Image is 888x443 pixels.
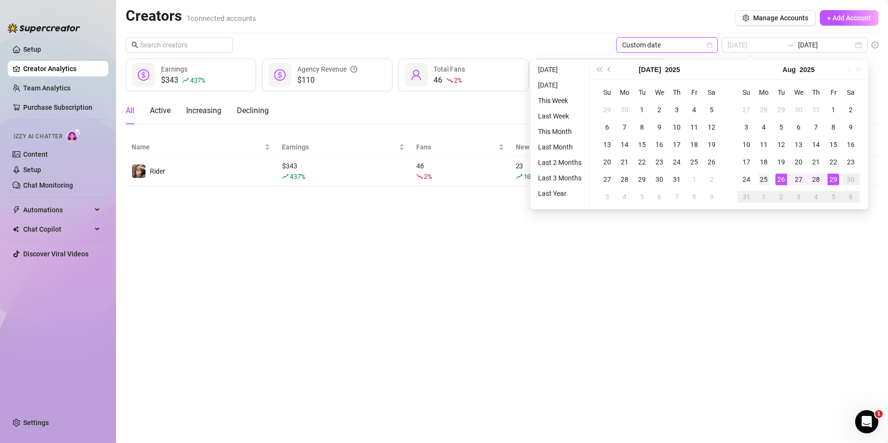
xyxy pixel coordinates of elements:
[23,221,92,237] span: Chat Copilot
[598,118,616,136] td: 2025-07-06
[735,10,816,26] button: Manage Accounts
[601,104,613,116] div: 29
[775,191,787,203] div: 2
[651,84,668,101] th: We
[786,41,794,49] span: swap-right
[534,141,585,153] li: Last Month
[651,136,668,153] td: 2025-07-16
[842,171,859,188] td: 2025-08-30
[758,139,770,150] div: 11
[636,174,648,185] div: 29
[66,128,81,142] img: AI Chatter
[820,10,878,26] button: + Add Account
[633,118,651,136] td: 2025-07-08
[703,153,720,171] td: 2025-07-26
[825,188,842,206] td: 2025-09-05
[633,171,651,188] td: 2025-07-29
[616,153,633,171] td: 2025-07-21
[790,153,807,171] td: 2025-08-20
[654,139,665,150] div: 16
[842,153,859,171] td: 2025-08-23
[297,74,357,86] span: $110
[619,156,630,168] div: 21
[534,188,585,199] li: Last Year
[668,136,685,153] td: 2025-07-17
[772,136,790,153] td: 2025-08-12
[619,139,630,150] div: 14
[738,101,755,118] td: 2025-07-27
[616,171,633,188] td: 2025-07-28
[790,171,807,188] td: 2025-08-27
[601,139,613,150] div: 13
[446,77,453,84] span: fall
[688,121,700,133] div: 11
[633,188,651,206] td: 2025-08-05
[601,121,613,133] div: 6
[793,104,804,116] div: 30
[772,188,790,206] td: 2025-09-02
[416,161,504,182] div: 46
[741,121,752,133] div: 3
[703,84,720,101] th: Sa
[875,410,883,418] span: 1
[671,156,683,168] div: 24
[350,64,357,74] span: question-circle
[810,139,822,150] div: 14
[790,188,807,206] td: 2025-09-03
[685,136,703,153] td: 2025-07-18
[685,171,703,188] td: 2025-08-01
[807,136,825,153] td: 2025-08-14
[524,172,542,181] span: 1050 %
[516,142,639,152] span: New Fans
[290,172,305,181] span: 437 %
[755,101,772,118] td: 2025-07-28
[807,118,825,136] td: 2025-08-07
[825,118,842,136] td: 2025-08-08
[706,121,717,133] div: 12
[793,156,804,168] div: 20
[807,171,825,188] td: 2025-08-28
[601,174,613,185] div: 27
[810,104,822,116] div: 31
[23,202,92,218] span: Automations
[616,118,633,136] td: 2025-07-07
[23,84,71,92] a: Team Analytics
[636,121,648,133] div: 8
[758,174,770,185] div: 25
[619,191,630,203] div: 4
[772,171,790,188] td: 2025-08-26
[790,101,807,118] td: 2025-07-30
[651,118,668,136] td: 2025-07-09
[622,38,712,52] span: Custom date
[150,105,171,117] div: Active
[685,101,703,118] td: 2025-07-04
[755,136,772,153] td: 2025-08-11
[755,153,772,171] td: 2025-08-18
[703,118,720,136] td: 2025-07-12
[810,174,822,185] div: 28
[126,7,256,25] h2: Creators
[793,121,804,133] div: 6
[671,104,683,116] div: 3
[741,191,752,203] div: 31
[654,191,665,203] div: 6
[534,64,585,75] li: [DATE]
[845,174,857,185] div: 30
[738,153,755,171] td: 2025-08-17
[688,191,700,203] div: 8
[636,139,648,150] div: 15
[706,139,717,150] div: 19
[182,77,189,84] span: rise
[685,118,703,136] td: 2025-07-11
[416,142,496,152] span: Fans
[828,104,839,116] div: 1
[845,121,857,133] div: 9
[772,118,790,136] td: 2025-08-05
[810,156,822,168] div: 21
[636,156,648,168] div: 22
[845,156,857,168] div: 23
[13,226,19,233] img: Chat Copilot
[728,40,783,50] input: Start date
[510,138,653,157] th: New Fans
[274,69,286,81] span: dollar-circle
